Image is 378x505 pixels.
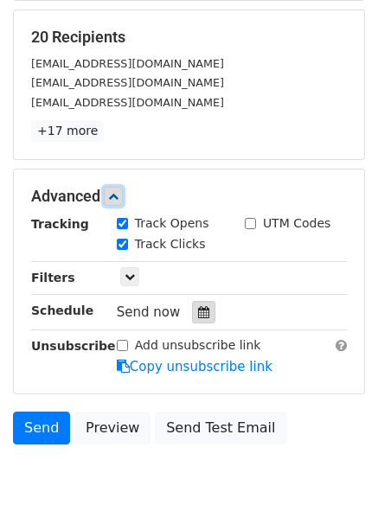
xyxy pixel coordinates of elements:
[292,422,378,505] iframe: Chat Widget
[31,339,116,353] strong: Unsubscribe
[13,412,70,444] a: Send
[155,412,286,444] a: Send Test Email
[31,57,224,70] small: [EMAIL_ADDRESS][DOMAIN_NAME]
[31,304,93,317] strong: Schedule
[117,359,272,374] a: Copy unsubscribe link
[135,336,261,355] label: Add unsubscribe link
[31,96,224,109] small: [EMAIL_ADDRESS][DOMAIN_NAME]
[31,271,75,284] strong: Filters
[31,76,224,89] small: [EMAIL_ADDRESS][DOMAIN_NAME]
[74,412,151,444] a: Preview
[31,28,347,47] h5: 20 Recipients
[117,304,181,320] span: Send now
[31,120,104,142] a: +17 more
[135,214,209,233] label: Track Opens
[31,187,347,206] h5: Advanced
[263,214,330,233] label: UTM Codes
[135,235,206,253] label: Track Clicks
[31,217,89,231] strong: Tracking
